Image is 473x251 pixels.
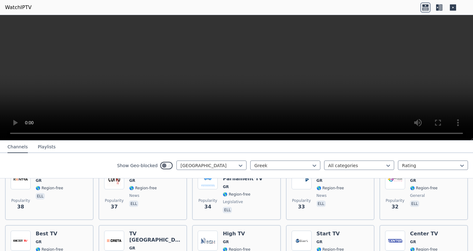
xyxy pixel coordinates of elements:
span: general [410,193,425,198]
h6: Best TV [36,231,63,237]
span: GR [129,178,135,183]
span: GR [36,239,42,244]
span: 33 [298,203,305,211]
span: 🌎 Region-free [317,186,344,191]
span: GR [410,178,416,183]
img: Kontra Channel [11,169,31,189]
span: 38 [17,203,24,211]
span: Popularity [11,198,30,203]
span: GR [317,239,323,244]
span: GR [129,246,135,251]
span: 🌎 Region-free [129,186,157,191]
p: ell [317,201,326,207]
img: Start TV [292,231,312,251]
img: Center TV [385,231,405,251]
span: GR [317,178,323,183]
span: legislative [223,199,243,204]
span: news [317,193,327,198]
a: WatchIPTV [5,4,32,11]
span: 🌎 Region-free [223,192,250,197]
img: TV Creta [104,231,124,251]
span: 37 [111,203,118,211]
img: Hellenic Parliament TV [198,169,218,189]
span: Popularity [198,198,217,203]
span: Popularity [292,198,311,203]
h6: Start TV [317,231,344,237]
span: 32 [392,203,399,211]
img: Best TV [11,231,31,251]
h6: Center TV [410,231,438,237]
span: 🌎 Region-free [410,186,438,191]
h6: TV [GEOGRAPHIC_DATA] [129,231,181,243]
span: GR [410,239,416,244]
span: GR [223,239,229,244]
span: GR [223,184,229,189]
img: FORMedia TV [292,169,312,189]
p: ell [36,193,45,199]
p: ell [129,201,138,207]
span: news [129,193,139,198]
button: Channels [8,141,28,153]
span: GR [36,178,42,183]
span: Popularity [386,198,404,203]
span: Popularity [105,198,124,203]
img: Thessalia TV [385,169,405,189]
button: Playlists [38,141,56,153]
img: Corfu TV [104,169,124,189]
p: ell [410,201,419,207]
h6: High TV [223,231,250,237]
img: High TV [198,231,218,251]
label: Show Geo-blocked [117,162,158,169]
p: ell [223,207,232,213]
span: 🌎 Region-free [36,186,63,191]
span: 34 [204,203,211,211]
